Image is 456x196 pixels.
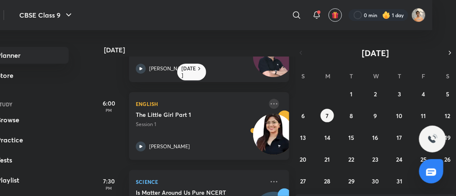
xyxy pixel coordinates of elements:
button: July 13, 2025 [297,131,310,144]
button: July 27, 2025 [297,174,310,188]
abbr: July 9, 2025 [374,112,377,120]
abbr: July 27, 2025 [301,177,306,185]
button: July 7, 2025 [321,109,334,122]
button: July 25, 2025 [417,152,430,166]
button: July 4, 2025 [417,87,430,101]
button: July 5, 2025 [441,87,454,101]
button: July 8, 2025 [345,109,358,122]
abbr: July 17, 2025 [397,134,402,142]
img: Avatar [254,41,294,81]
button: July 30, 2025 [369,174,382,188]
button: July 15, 2025 [345,131,358,144]
button: July 10, 2025 [393,109,406,122]
abbr: July 25, 2025 [420,155,427,163]
abbr: July 10, 2025 [396,112,403,120]
button: July 28, 2025 [321,174,334,188]
h5: The Little Girl Part 1 [136,111,240,119]
abbr: July 31, 2025 [396,177,402,185]
abbr: Friday [422,72,425,80]
abbr: July 4, 2025 [422,90,425,98]
button: July 19, 2025 [441,131,454,144]
abbr: July 13, 2025 [301,134,306,142]
button: July 23, 2025 [369,152,382,166]
abbr: July 24, 2025 [396,155,403,163]
p: PM [92,186,126,191]
button: July 31, 2025 [393,174,406,188]
p: [PERSON_NAME] [149,143,190,150]
abbr: July 22, 2025 [349,155,355,163]
abbr: July 1, 2025 [350,90,353,98]
button: July 20, 2025 [297,152,310,166]
button: July 21, 2025 [321,152,334,166]
button: July 17, 2025 [393,131,406,144]
button: July 11, 2025 [417,109,430,122]
h4: [DATE] [104,46,298,53]
abbr: July 3, 2025 [398,90,401,98]
abbr: July 14, 2025 [324,134,330,142]
h5: 7:30 [92,177,126,186]
abbr: July 7, 2025 [326,112,329,120]
abbr: July 21, 2025 [325,155,330,163]
button: CBSE Class 9 [14,7,79,23]
button: July 3, 2025 [393,87,406,101]
button: [DATE] [307,47,444,59]
button: July 12, 2025 [441,109,454,122]
button: July 29, 2025 [345,174,358,188]
p: Science [136,177,264,187]
h5: 6:00 [92,99,126,108]
button: July 14, 2025 [321,131,334,144]
button: July 18, 2025 [417,131,430,144]
abbr: Sunday [302,72,305,80]
span: [DATE] [362,47,389,59]
abbr: July 2, 2025 [374,90,377,98]
abbr: Saturday [446,72,449,80]
abbr: Monday [325,72,330,80]
abbr: July 8, 2025 [350,112,353,120]
abbr: July 26, 2025 [445,155,451,163]
button: July 16, 2025 [369,131,382,144]
p: PM [92,108,126,113]
img: avatar [332,11,339,19]
abbr: July 5, 2025 [446,90,449,98]
p: English [136,99,264,109]
button: July 26, 2025 [441,152,454,166]
button: July 24, 2025 [393,152,406,166]
abbr: July 29, 2025 [348,177,355,185]
button: avatar [329,8,342,22]
abbr: Wednesday [373,72,379,80]
button: July 9, 2025 [369,109,382,122]
button: July 6, 2025 [297,109,310,122]
abbr: July 12, 2025 [445,112,451,120]
abbr: July 28, 2025 [324,177,331,185]
img: streak [382,11,391,19]
h6: [DATE] [181,65,196,79]
abbr: Tuesday [350,72,353,80]
button: July 22, 2025 [345,152,358,166]
abbr: July 20, 2025 [300,155,307,163]
abbr: July 15, 2025 [349,134,355,142]
abbr: July 19, 2025 [445,134,451,142]
abbr: July 6, 2025 [302,112,305,120]
img: Aashman Srivastava [412,8,426,22]
p: Session 1 [136,121,264,128]
abbr: July 11, 2025 [421,112,426,120]
button: July 2, 2025 [369,87,382,101]
button: July 1, 2025 [345,87,358,101]
p: [PERSON_NAME] [149,65,190,72]
abbr: Thursday [398,72,401,80]
abbr: July 23, 2025 [372,155,378,163]
abbr: July 30, 2025 [372,177,379,185]
img: ttu [427,134,438,144]
abbr: July 16, 2025 [373,134,378,142]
